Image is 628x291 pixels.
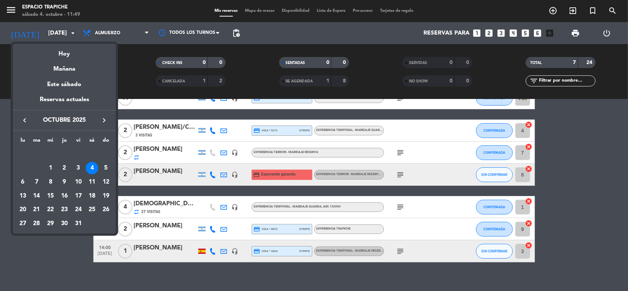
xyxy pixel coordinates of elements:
[44,217,57,230] div: 29
[71,203,85,217] td: 24 de octubre de 2025
[16,203,30,217] td: 20 de octubre de 2025
[100,162,112,174] div: 5
[57,203,71,217] td: 23 de octubre de 2025
[86,176,98,188] div: 11
[43,189,57,203] td: 15 de octubre de 2025
[13,95,116,110] div: Reservas actuales
[30,136,44,148] th: martes
[31,217,43,230] div: 28
[58,203,71,216] div: 23
[85,161,99,175] td: 4 de octubre de 2025
[58,190,71,202] div: 16
[43,203,57,217] td: 22 de octubre de 2025
[85,189,99,203] td: 18 de octubre de 2025
[100,116,109,125] i: keyboard_arrow_right
[97,116,111,125] button: keyboard_arrow_right
[57,161,71,175] td: 2 de octubre de 2025
[57,175,71,189] td: 9 de octubre de 2025
[57,217,71,231] td: 30 de octubre de 2025
[16,175,30,189] td: 6 de octubre de 2025
[99,136,113,148] th: domingo
[44,203,57,216] div: 22
[44,190,57,202] div: 15
[86,162,98,174] div: 4
[16,189,30,203] td: 13 de octubre de 2025
[99,189,113,203] td: 19 de octubre de 2025
[43,217,57,231] td: 29 de octubre de 2025
[17,217,29,230] div: 27
[20,116,29,125] i: keyboard_arrow_left
[43,175,57,189] td: 8 de octubre de 2025
[13,74,116,95] div: Este sábado
[71,136,85,148] th: viernes
[44,162,57,174] div: 1
[30,175,44,189] td: 7 de octubre de 2025
[71,189,85,203] td: 17 de octubre de 2025
[57,189,71,203] td: 16 de octubre de 2025
[72,176,85,188] div: 10
[16,217,30,231] td: 27 de octubre de 2025
[99,203,113,217] td: 26 de octubre de 2025
[71,175,85,189] td: 10 de octubre de 2025
[85,203,99,217] td: 25 de octubre de 2025
[18,116,31,125] button: keyboard_arrow_left
[31,203,43,216] div: 21
[71,161,85,175] td: 3 de octubre de 2025
[17,203,29,216] div: 20
[85,136,99,148] th: sábado
[30,189,44,203] td: 14 de octubre de 2025
[86,190,98,202] div: 18
[16,136,30,148] th: lunes
[100,190,112,202] div: 19
[13,44,116,59] div: Hoy
[58,162,71,174] div: 2
[13,59,116,74] div: Mañana
[43,161,57,175] td: 1 de octubre de 2025
[99,161,113,175] td: 5 de octubre de 2025
[30,217,44,231] td: 28 de octubre de 2025
[100,176,112,188] div: 12
[72,203,85,216] div: 24
[71,217,85,231] td: 31 de octubre de 2025
[57,136,71,148] th: jueves
[100,203,112,216] div: 26
[72,217,85,230] div: 31
[17,190,29,202] div: 13
[85,175,99,189] td: 11 de octubre de 2025
[17,176,29,188] div: 6
[58,217,71,230] div: 30
[86,203,98,216] div: 25
[43,136,57,148] th: miércoles
[31,190,43,202] div: 14
[30,203,44,217] td: 21 de octubre de 2025
[31,176,43,188] div: 7
[72,162,85,174] div: 3
[16,148,113,162] td: OCT.
[99,175,113,189] td: 12 de octubre de 2025
[72,190,85,202] div: 17
[58,176,71,188] div: 9
[44,176,57,188] div: 8
[31,116,97,125] span: octubre 2025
